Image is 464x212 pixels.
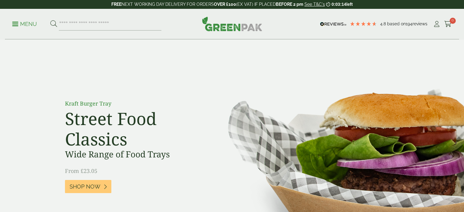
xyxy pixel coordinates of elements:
[444,21,452,27] i: Cart
[65,99,202,108] p: Kraft Burger Tray
[320,22,347,26] img: REVIEWS.io
[111,2,121,7] strong: FREE
[12,20,37,27] a: Menu
[332,2,346,7] span: 0:03:14
[276,2,303,7] strong: BEFORE 2 pm
[65,167,97,174] span: From £23.05
[214,2,236,7] strong: OVER £100
[346,2,353,7] span: left
[202,16,262,31] img: GreenPak Supplies
[380,21,387,26] span: 4.8
[444,20,452,29] a: 0
[65,108,202,149] h2: Street Food Classics
[433,21,441,27] i: My Account
[12,20,37,28] p: Menu
[304,2,325,7] a: See T&C's
[350,21,377,27] div: 4.78 Stars
[65,180,111,193] a: Shop Now
[406,21,412,26] span: 194
[70,183,100,190] span: Shop Now
[412,21,427,26] span: reviews
[387,21,406,26] span: Based on
[65,149,202,160] h3: Wide Range of Food Trays
[450,18,456,24] span: 0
